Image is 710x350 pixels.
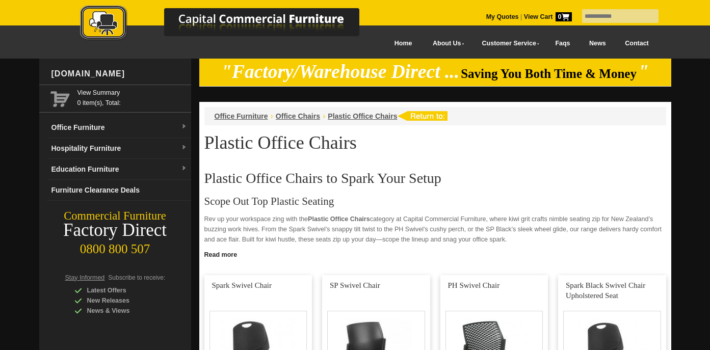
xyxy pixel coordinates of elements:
[52,5,409,45] a: Capital Commercial Furniture Logo
[204,133,666,152] h1: Plastic Office Chairs
[615,32,658,55] a: Contact
[486,13,519,20] a: My Quotes
[77,88,187,98] a: View Summary
[204,171,666,186] h2: Plastic Office Chairs to Spark Your Setup
[108,274,165,281] span: Subscribe to receive:
[422,32,470,55] a: About Us
[47,59,191,89] div: [DOMAIN_NAME]
[74,306,171,316] div: News & Views
[638,61,649,82] em: "
[524,13,572,20] strong: View Cart
[77,88,187,106] span: 0 item(s), Total:
[397,111,448,121] img: return to
[74,285,171,295] div: Latest Offers
[221,61,459,82] em: "Factory/Warehouse Direct ...
[204,214,666,245] p: Rev up your workspace zing with the category at Capital Commercial Furniture, where kiwi grit cra...
[328,112,397,120] a: Plastic Office Chairs
[308,216,370,223] strong: Plastic Office Chairs
[323,111,325,121] li: ›
[181,145,187,151] img: dropdown
[271,111,273,121] li: ›
[39,209,191,223] div: Commercial Furniture
[181,124,187,130] img: dropdown
[47,159,191,180] a: Education Furnituredropdown
[580,32,615,55] a: News
[199,247,671,260] a: Click to read more
[470,32,545,55] a: Customer Service
[276,112,320,120] a: Office Chairs
[181,166,187,172] img: dropdown
[74,295,171,306] div: New Releases
[556,12,572,21] span: 0
[522,13,571,20] a: View Cart0
[47,117,191,138] a: Office Furnituredropdown
[546,32,580,55] a: Faqs
[39,223,191,237] div: Factory Direct
[52,5,409,42] img: Capital Commercial Furniture Logo
[65,274,105,281] span: Stay Informed
[39,237,191,256] div: 0800 800 507
[47,180,191,201] a: Furniture Clearance Deals
[215,112,268,120] a: Office Furniture
[204,196,666,206] h3: Scope Out Top Plastic Seating
[47,138,191,159] a: Hospitality Furnituredropdown
[461,67,637,80] span: Saving You Both Time & Money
